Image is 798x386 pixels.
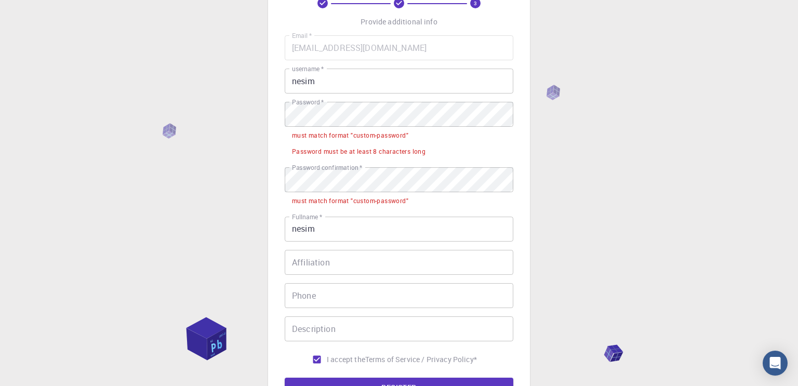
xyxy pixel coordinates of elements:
a: Terms of Service / Privacy Policy* [365,354,477,365]
label: Fullname [292,212,322,221]
div: must match format "custom-password" [292,130,408,141]
label: username [292,64,324,73]
div: Password must be at least 8 characters long [292,147,425,157]
span: I accept the [327,354,365,365]
label: Password [292,98,324,107]
p: Provide additional info [361,17,437,27]
div: Open Intercom Messenger [763,351,788,376]
label: Email [292,31,312,40]
div: must match format "custom-password" [292,196,408,206]
label: Password confirmation [292,163,362,172]
p: Terms of Service / Privacy Policy * [365,354,477,365]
